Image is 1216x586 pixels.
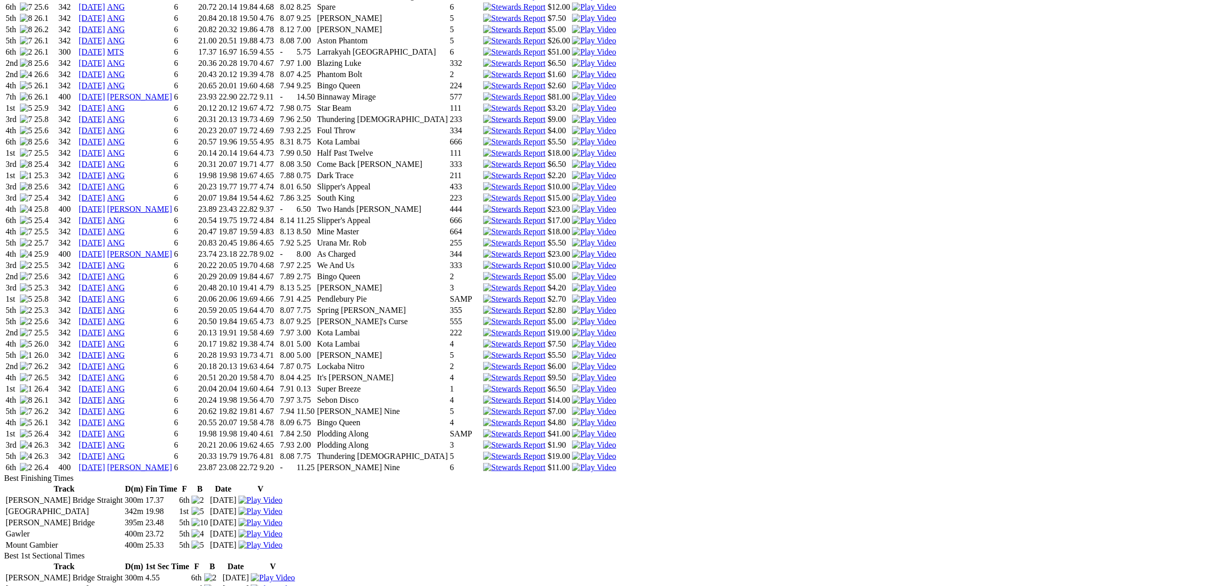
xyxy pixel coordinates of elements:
a: View replay [572,126,616,135]
td: 20.14 [218,2,237,12]
a: ANG [107,328,125,337]
a: [DATE] [79,104,105,112]
img: Stewards Report [483,47,545,57]
a: [DATE] [79,227,105,236]
img: 1 [20,384,32,394]
a: MTS [107,47,124,56]
img: Play Video [572,317,616,326]
img: 7 [20,36,32,45]
a: ANG [107,429,125,438]
img: Stewards Report [483,193,545,203]
td: 19.84 [239,2,258,12]
a: ANG [107,36,125,45]
img: Stewards Report [483,261,545,270]
a: ANG [107,384,125,393]
a: [DATE] [79,115,105,124]
img: Stewards Report [483,328,545,337]
img: Stewards Report [483,92,545,102]
img: 7 [20,227,32,236]
a: [DATE] [79,295,105,303]
td: 26.1 [34,13,57,23]
a: View replay [572,171,616,180]
img: Play Video [572,295,616,304]
a: [DATE] [79,384,105,393]
td: 20.18 [218,13,237,23]
a: ANG [107,396,125,404]
a: View replay [572,160,616,168]
a: View replay [572,362,616,371]
a: View replay [572,250,616,258]
img: Stewards Report [483,407,545,416]
a: [PERSON_NAME] [107,463,172,472]
img: Stewards Report [483,362,545,371]
a: ANG [107,70,125,79]
img: Stewards Report [483,115,545,124]
a: ANG [107,171,125,180]
img: 5 [20,429,32,438]
a: ANG [107,339,125,348]
img: 2 [204,573,217,582]
img: Play Video [572,104,616,113]
a: View replay [572,351,616,359]
a: View replay [239,529,282,538]
a: View replay [572,339,616,348]
img: Play Video [572,36,616,45]
img: 2 [20,463,32,472]
a: View replay [251,573,295,582]
a: View replay [572,238,616,247]
img: Play Video [572,59,616,68]
img: Play Video [239,496,282,505]
a: [PERSON_NAME] [107,205,172,213]
img: Stewards Report [483,104,545,113]
img: 7 [20,328,32,337]
img: 5 [192,541,204,550]
img: Play Video [572,418,616,427]
img: Play Video [572,115,616,124]
a: View replay [572,328,616,337]
a: View replay [572,137,616,146]
a: ANG [107,59,125,67]
a: ANG [107,306,125,314]
a: ANG [107,14,125,22]
img: 7 [20,149,32,158]
img: Play Video [572,25,616,34]
img: Play Video [572,137,616,146]
img: 7 [20,3,32,12]
a: View replay [572,3,616,11]
img: Play Video [572,362,616,371]
img: Play Video [572,339,616,349]
a: [DATE] [79,126,105,135]
img: Play Video [572,250,616,259]
img: Stewards Report [483,373,545,382]
a: [DATE] [79,283,105,292]
td: 342 [58,25,78,35]
img: Stewards Report [483,227,545,236]
img: Play Video [572,452,616,461]
img: 5 [20,81,32,90]
a: [DATE] [79,81,105,90]
a: View replay [572,373,616,382]
a: ANG [107,104,125,112]
a: [DATE] [79,59,105,67]
img: Stewards Report [483,429,545,438]
a: [DATE] [79,418,105,427]
img: 4 [20,70,32,79]
img: Play Video [572,396,616,405]
td: 6 [449,2,482,12]
img: Play Video [239,529,282,539]
a: ANG [107,283,125,292]
a: View replay [239,541,282,549]
td: 342 [58,2,78,12]
td: 20.72 [198,2,217,12]
a: View replay [572,92,616,101]
a: [DATE] [79,362,105,371]
a: [DATE] [79,171,105,180]
a: [DATE] [79,261,105,270]
a: [DATE] [79,463,105,472]
img: Stewards Report [483,205,545,214]
img: Play Video [239,518,282,527]
a: View replay [572,59,616,67]
img: 2 [20,261,32,270]
a: [DATE] [79,328,105,337]
img: Stewards Report [483,452,545,461]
